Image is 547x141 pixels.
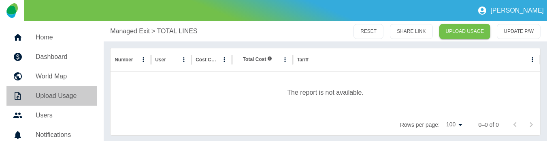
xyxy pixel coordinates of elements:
p: The report is not available. [287,88,364,98]
h5: Home [36,33,91,42]
button: Tariff column menu [527,54,538,65]
a: Upload Usage [6,86,97,106]
h5: Users [36,111,91,120]
div: Tariff [297,57,309,63]
div: User [155,57,166,63]
p: 0–0 of 0 [478,121,499,129]
a: UPLOAD USAGE [439,24,491,39]
p: > [151,26,155,36]
h5: World Map [36,72,91,81]
a: World Map [6,67,97,86]
p: Rows per page: [400,121,440,129]
button: Total Cost column menu [279,54,291,65]
div: Cost Centre [196,57,218,63]
img: Logo [6,3,17,18]
button: UPDATE P/W [497,24,541,39]
button: Cost Centre column menu [219,54,230,65]
h5: Dashboard [36,52,91,62]
div: 100 [443,119,465,130]
a: Managed Exit [110,26,150,36]
a: TOTAL LINES [157,26,197,36]
p: [PERSON_NAME] [490,7,544,14]
a: Home [6,28,97,47]
h5: Notifications [36,130,91,140]
a: Users [6,106,97,125]
button: Number column menu [138,54,149,65]
a: Dashboard [6,47,97,67]
h5: Upload Usage [36,91,91,101]
button: User column menu [178,54,189,65]
button: RESET [353,24,383,39]
span: Total Cost includes both fixed and variable costs. [243,56,272,63]
button: [PERSON_NAME] [474,2,547,19]
button: SHARE LINK [390,24,432,39]
div: Number [115,57,133,63]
